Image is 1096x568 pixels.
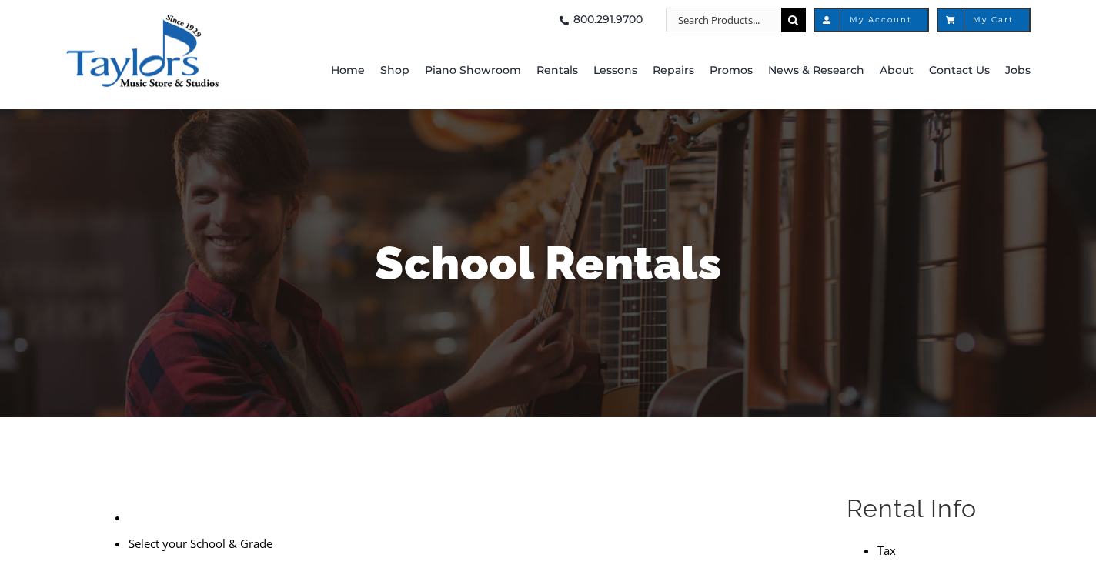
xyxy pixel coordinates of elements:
a: Promos [710,32,753,109]
a: Jobs [1005,32,1031,109]
span: Home [331,58,365,83]
span: Promos [710,58,753,83]
span: Repairs [653,58,694,83]
span: Piano Showroom [425,58,521,83]
a: My Account [814,8,929,32]
a: Repairs [653,32,694,109]
span: My Cart [954,16,1014,24]
nav: Main Menu [316,32,1030,109]
a: Home [331,32,365,109]
li: Select your School & Grade [129,530,811,556]
span: About [880,58,914,83]
h2: Rental Info [847,493,998,525]
input: Search [781,8,806,32]
h1: School Rentals [98,231,998,296]
span: Rentals [536,58,578,83]
a: Rentals [536,32,578,109]
span: 800.291.9700 [573,8,643,32]
a: My Cart [937,8,1031,32]
a: Contact Us [929,32,990,109]
span: Lessons [593,58,637,83]
a: taylors-music-store-west-chester [65,12,219,27]
input: Search Products... [666,8,781,32]
nav: Top Right [316,8,1030,32]
span: Contact Us [929,58,990,83]
a: 800.291.9700 [555,8,643,32]
span: News & Research [768,58,864,83]
span: My Account [830,16,912,24]
a: News & Research [768,32,864,109]
a: About [880,32,914,109]
span: Jobs [1005,58,1031,83]
a: Piano Showroom [425,32,521,109]
a: Shop [380,32,409,109]
span: Shop [380,58,409,83]
a: Lessons [593,32,637,109]
li: Tax [877,537,998,563]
